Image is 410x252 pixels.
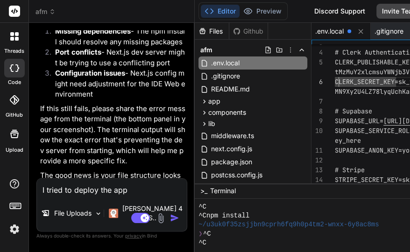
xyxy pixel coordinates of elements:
[40,170,185,233] p: The good news is your file structure looks correct - I can see all the Next.js files (app/, compo...
[210,156,253,168] span: package.json
[210,182,252,194] span: setup-git.ps1
[7,221,22,237] img: settings
[200,186,207,196] span: >_
[8,78,21,86] label: code
[109,209,118,218] img: Claude 4 Sonnet
[198,211,249,220] span: ^Cnpm install
[240,5,285,18] button: Preview
[48,47,185,68] li: - Next.js dev server might be trying to use a conflicting port
[201,5,240,18] button: Editor
[36,231,187,240] p: Always double-check its answers. Your in Bind
[48,26,185,47] li: - The npm install should resolve any missing packages
[156,213,166,224] img: attachment
[170,213,179,223] img: icon
[335,166,365,174] span: # Stripe
[210,57,240,69] span: .env.local
[122,204,183,223] p: [PERSON_NAME] 4 S..
[210,169,263,181] span: postcss.config.js
[210,130,255,141] span: middleware.ts
[6,111,23,119] label: GitHub
[229,27,268,36] div: Github
[210,143,253,154] span: next.config.js
[4,47,24,55] label: threads
[375,27,403,36] span: .gitignore
[208,97,220,106] span: app
[203,230,211,238] span: ^C
[198,238,206,247] span: ^C
[210,186,236,196] span: Terminal
[40,104,185,167] p: If this still fails, please share the error message from the terminal (the bottom panel in your s...
[311,116,323,126] div: 9
[311,146,323,155] div: 11
[198,230,203,238] span: ❯
[311,155,323,165] div: 12
[48,68,185,100] li: - Next.js config might need adjustment for the IDE Web environment
[54,209,92,218] p: File Uploads
[311,97,323,106] div: 7
[311,175,323,185] div: 14
[208,119,215,128] span: lib
[311,106,323,116] div: 8
[195,27,229,36] div: Files
[55,27,131,35] strong: Missing dependencies
[335,107,372,115] span: # Supabase
[35,7,56,16] span: afm
[198,220,379,229] span: ~/u3uk0f35zsjjbn9cprh6fq9h0p4tm2-wnxx-6y8ac8ms
[315,27,344,36] span: .env.local
[311,165,323,175] div: 13
[208,108,246,117] span: components
[198,203,206,211] span: ^C
[311,48,323,57] div: 4
[55,69,125,77] strong: Configuration issues
[125,233,142,238] span: privacy
[311,57,323,67] div: 5
[309,4,371,19] div: Discord Support
[94,210,102,217] img: Pick Models
[311,126,323,136] div: 10
[6,146,23,154] label: Upload
[210,84,251,95] span: README.md
[210,70,241,82] span: .gitignore
[55,48,101,56] strong: Port conflicts
[200,45,212,55] span: afm
[335,117,383,125] span: SUPABASE_URL=
[311,77,323,87] div: 6
[335,136,361,145] span: ey_here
